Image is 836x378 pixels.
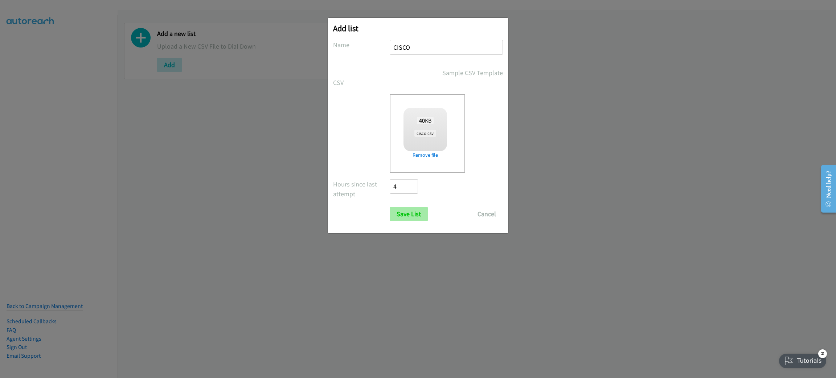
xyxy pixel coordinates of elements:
span: KB [417,117,434,124]
label: CSV [333,78,390,87]
button: Cancel [471,207,503,221]
a: Sample CSV Template [442,68,503,78]
label: Hours since last attempt [333,179,390,199]
label: Name [333,40,390,50]
a: Remove file [403,151,447,159]
strong: 40 [419,117,425,124]
span: cisco.csv [414,130,436,137]
input: Save List [390,207,428,221]
iframe: Resource Center [815,160,836,218]
iframe: Checklist [775,346,831,373]
h2: Add list [333,23,503,33]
